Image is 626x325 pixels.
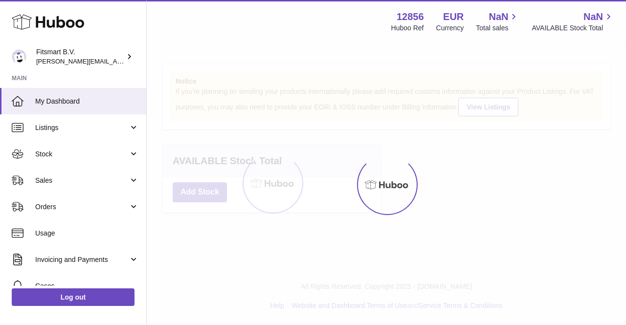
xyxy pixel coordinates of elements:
div: Currency [436,23,464,33]
span: Total sales [476,23,519,33]
span: Stock [35,150,129,159]
span: Usage [35,229,139,238]
span: Sales [35,176,129,185]
div: Huboo Ref [391,23,424,33]
div: Fitsmart B.V. [36,47,124,66]
span: AVAILABLE Stock Total [532,23,614,33]
span: My Dashboard [35,97,139,106]
span: NaN [583,10,603,23]
span: Orders [35,202,129,212]
img: jonathan@leaderoo.com [12,49,26,64]
span: [PERSON_NAME][EMAIL_ADDRESS][DOMAIN_NAME] [36,57,196,65]
span: Listings [35,123,129,132]
a: NaN AVAILABLE Stock Total [532,10,614,33]
strong: 12856 [397,10,424,23]
a: NaN Total sales [476,10,519,33]
span: Invoicing and Payments [35,255,129,264]
span: NaN [489,10,508,23]
a: Log out [12,288,134,306]
span: Cases [35,282,139,291]
strong: EUR [443,10,464,23]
